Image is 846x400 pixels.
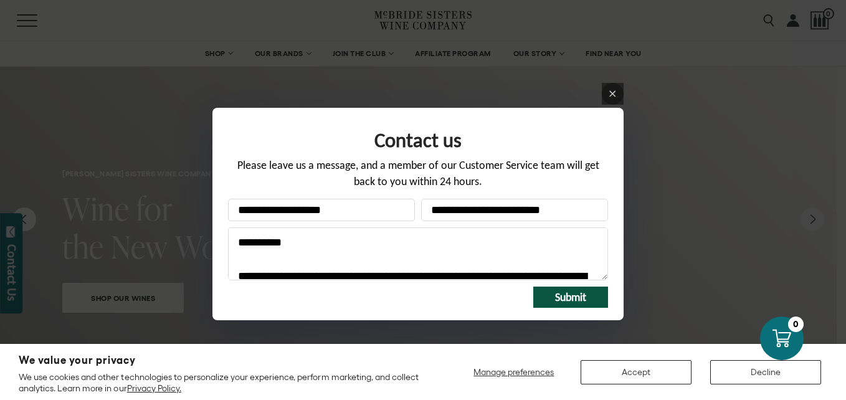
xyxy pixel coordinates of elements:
a: Privacy Policy. [127,383,181,393]
span: Manage preferences [473,367,554,377]
button: Submit [533,287,608,308]
button: Manage preferences [466,360,562,384]
button: Decline [710,360,821,384]
span: Contact us [374,128,462,153]
textarea: Message [228,227,608,280]
button: Accept [581,360,692,384]
span: Submit [555,290,586,304]
input: Your email [421,199,608,221]
p: We use cookies and other technologies to personalize your experience, perform marketing, and coll... [19,371,425,394]
input: Your name [228,199,415,221]
h2: We value your privacy [19,355,425,366]
div: Form title [228,120,608,158]
div: Please leave us a message, and a member of our Customer Service team will get back to you within ... [228,158,608,198]
div: 0 [788,317,804,332]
